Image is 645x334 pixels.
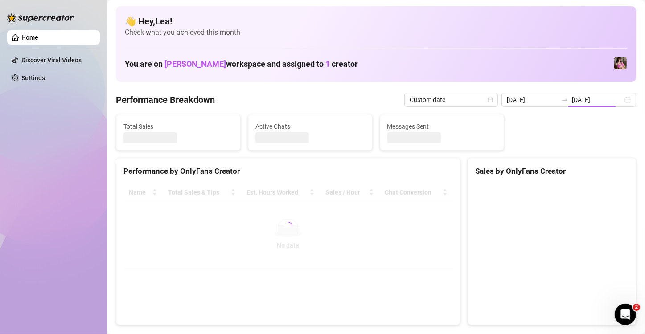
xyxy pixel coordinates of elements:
[561,96,568,103] span: to
[283,222,292,231] span: loading
[123,165,453,177] div: Performance by OnlyFans Creator
[125,15,627,28] h4: 👋 Hey, Lea !
[633,304,640,311] span: 2
[21,74,45,81] a: Settings
[21,34,38,41] a: Home
[7,13,74,22] img: logo-BBDzfeDw.svg
[21,57,82,64] a: Discover Viral Videos
[614,57,627,69] img: Nanner
[116,94,215,106] h4: Performance Breakdown
[615,304,636,325] iframe: Intercom live chat
[164,59,226,69] span: [PERSON_NAME]
[475,165,629,177] div: Sales by OnlyFans Creator
[325,59,330,69] span: 1
[125,28,627,37] span: Check what you achieved this month
[125,59,358,69] h1: You are on workspace and assigned to creator
[507,95,558,105] input: Start date
[488,97,493,102] span: calendar
[255,122,365,131] span: Active Chats
[572,95,623,105] input: End date
[387,122,497,131] span: Messages Sent
[410,93,493,106] span: Custom date
[561,96,568,103] span: swap-right
[123,122,233,131] span: Total Sales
